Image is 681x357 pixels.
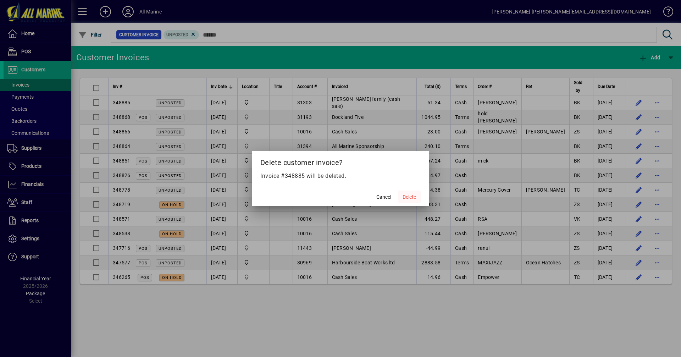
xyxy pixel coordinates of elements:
[252,151,429,171] h2: Delete customer invoice?
[398,191,421,203] button: Delete
[372,191,395,203] button: Cancel
[260,172,421,180] p: Invoice #348885 will be deleted.
[403,193,416,201] span: Delete
[376,193,391,201] span: Cancel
